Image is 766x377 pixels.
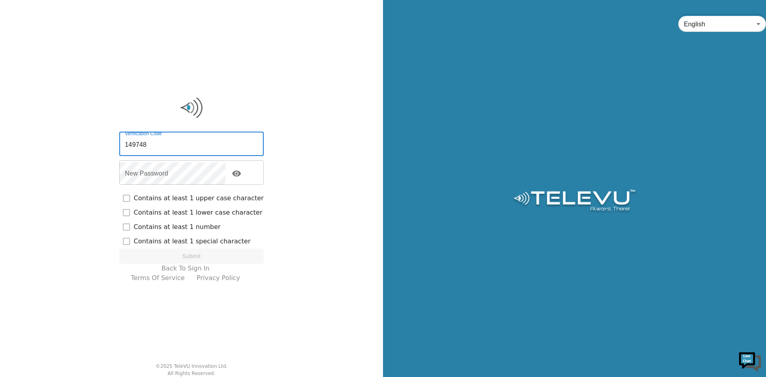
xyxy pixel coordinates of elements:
div: English [678,13,766,35]
p: Contains at least 1 number [134,222,221,232]
img: d_736959983_company_1615157101543_736959983 [14,37,34,57]
p: Contains at least 1 lower case character [134,208,263,217]
textarea: Type your message and hit 'Enter' [4,218,152,246]
div: © 2025 TeleVU Innovation Ltd. [156,363,228,370]
img: Logo [512,189,636,213]
div: All Rights Reserved. [168,370,215,377]
p: Contains at least 1 special character [134,237,251,246]
button: toggle password visibility [229,166,245,182]
a: Back To Sign In [162,264,210,273]
a: Privacy Policy [197,273,240,283]
img: Logo [119,96,264,120]
img: Chat Widget [738,349,762,373]
div: Minimize live chat window [131,4,150,23]
p: Contains at least 1 upper case character [134,193,264,203]
div: Chat with us now [41,42,134,52]
a: Terms of Service [131,273,185,283]
span: We're online! [46,101,110,181]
